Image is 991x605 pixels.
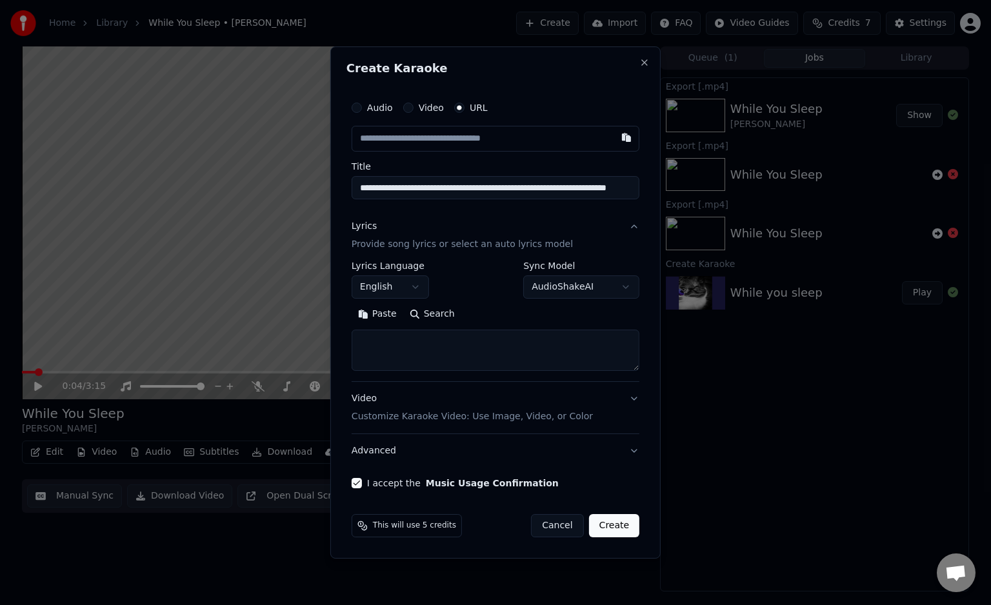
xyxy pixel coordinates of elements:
label: I accept the [367,479,559,488]
label: Audio [367,103,393,112]
button: LyricsProvide song lyrics or select an auto lyrics model [352,210,639,261]
button: Cancel [531,514,583,537]
div: Video [352,392,593,423]
label: Lyrics Language [352,261,429,270]
button: Advanced [352,434,639,468]
h2: Create Karaoke [346,63,645,74]
button: I accept the [426,479,559,488]
label: Title [352,162,639,171]
button: Paste [352,304,403,324]
div: LyricsProvide song lyrics or select an auto lyrics model [352,261,639,381]
label: Video [419,103,444,112]
label: URL [470,103,488,112]
button: VideoCustomize Karaoke Video: Use Image, Video, or Color [352,382,639,433]
div: Lyrics [352,220,377,233]
p: Provide song lyrics or select an auto lyrics model [352,238,573,251]
span: This will use 5 credits [373,521,456,531]
button: Create [589,514,640,537]
p: Customize Karaoke Video: Use Image, Video, or Color [352,410,593,423]
label: Sync Model [523,261,639,270]
button: Search [403,304,461,324]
